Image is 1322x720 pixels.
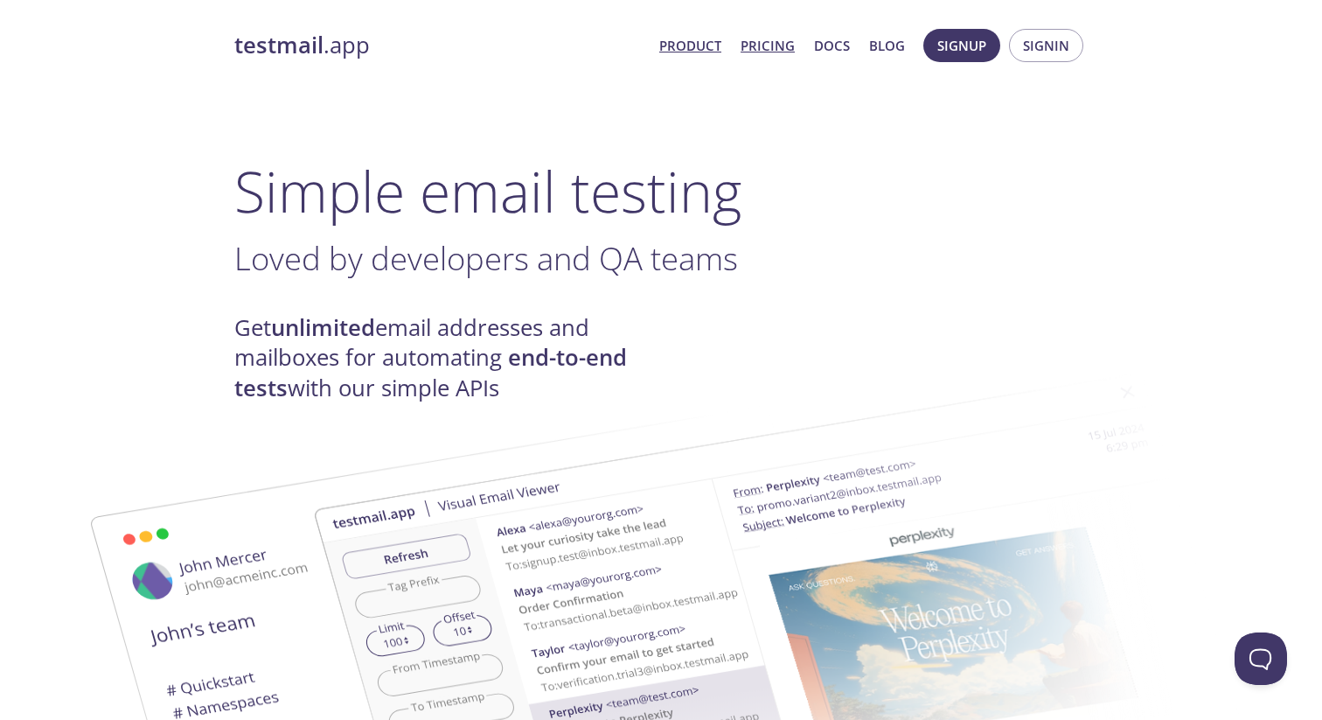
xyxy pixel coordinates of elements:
strong: end-to-end tests [234,342,627,402]
span: Loved by developers and QA teams [234,236,738,280]
a: Docs [814,34,850,57]
h1: Simple email testing [234,157,1088,225]
strong: testmail [234,30,324,60]
a: testmail.app [234,31,645,60]
button: Signin [1009,29,1083,62]
span: Signup [937,34,986,57]
h4: Get email addresses and mailboxes for automating with our simple APIs [234,313,661,403]
a: Product [659,34,721,57]
a: Pricing [741,34,795,57]
a: Blog [869,34,905,57]
span: Signin [1023,34,1069,57]
strong: unlimited [271,312,375,343]
button: Signup [923,29,1000,62]
iframe: Help Scout Beacon - Open [1235,633,1287,685]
